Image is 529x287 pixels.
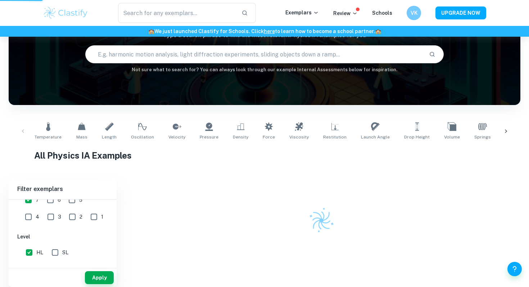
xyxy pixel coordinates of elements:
[410,9,418,17] h6: VK
[79,196,82,204] span: 5
[233,134,248,140] span: Density
[304,203,338,237] img: Clastify logo
[80,213,82,221] span: 2
[361,134,390,140] span: Launch Angle
[323,134,347,140] span: Restitution
[36,196,39,204] span: 7
[85,271,114,284] button: Apply
[35,134,62,140] span: Temperature
[426,48,438,60] button: Search
[404,134,430,140] span: Drop Height
[264,28,275,34] a: here
[333,9,358,17] p: Review
[148,28,154,34] span: 🏫
[407,6,421,20] button: VK
[118,3,236,23] input: Search for any exemplars...
[62,249,68,256] span: SL
[102,134,117,140] span: Length
[17,233,108,241] h6: Level
[58,213,61,221] span: 3
[168,134,185,140] span: Velocity
[34,149,495,162] h1: All Physics IA Examples
[444,134,460,140] span: Volume
[375,28,381,34] span: 🏫
[285,9,319,17] p: Exemplars
[58,196,61,204] span: 6
[289,134,309,140] span: Viscosity
[43,6,89,20] img: Clastify logo
[9,179,117,199] h6: Filter exemplars
[9,66,520,73] h6: Not sure what to search for? You can always look through our example Internal Assessments below f...
[86,44,423,64] input: E.g. harmonic motion analysis, light diffraction experiments, sliding objects down a ramp...
[435,6,486,19] button: UPGRADE NOW
[36,213,39,221] span: 4
[1,27,528,35] h6: We just launched Clastify for Schools. Click to learn how to become a school partner.
[372,10,392,16] a: Schools
[101,213,103,221] span: 1
[131,134,154,140] span: Oscillation
[76,134,87,140] span: Mass
[263,134,275,140] span: Force
[200,134,218,140] span: Pressure
[36,249,43,256] span: HL
[474,134,491,140] span: Springs
[507,262,522,276] button: Help and Feedback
